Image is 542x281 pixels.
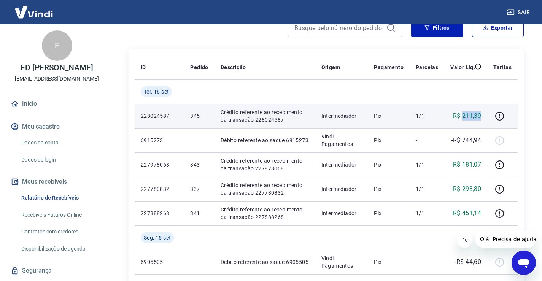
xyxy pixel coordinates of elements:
p: Pix [374,185,404,193]
p: - [416,137,438,144]
p: Pix [374,112,404,120]
p: ID [141,64,146,71]
p: 1/1 [416,161,438,168]
p: Descrição [221,64,246,71]
span: Olá! Precisa de ajuda? [5,5,64,11]
p: Parcelas [416,64,438,71]
a: Recebíveis Futuros Online [18,207,105,223]
div: E [42,30,72,61]
p: Tarifas [493,64,512,71]
p: 1/1 [416,210,438,217]
p: Débito referente ao saque 6905505 [221,258,309,266]
p: R$ 293,80 [453,184,482,194]
p: Pedido [190,64,208,71]
p: -R$ 744,94 [451,136,481,145]
iframe: Fechar mensagem [457,232,472,248]
p: 343 [190,161,208,168]
p: [EMAIL_ADDRESS][DOMAIN_NAME] [15,75,99,83]
a: Relatório de Recebíveis [18,190,105,206]
p: Valor Líq. [450,64,475,71]
a: Segurança [9,262,105,279]
img: Vindi [9,0,59,24]
p: 337 [190,185,208,193]
button: Exportar [472,19,524,37]
p: 227780832 [141,185,178,193]
p: Crédito referente ao recebimento da transação 228024587 [221,108,309,124]
input: Busque pelo número do pedido [294,22,383,33]
p: Vindi Pagamentos [321,254,362,270]
p: R$ 451,14 [453,209,482,218]
p: 1/1 [416,112,438,120]
p: Intermediador [321,185,362,193]
iframe: Botão para abrir a janela de mensagens [512,251,536,275]
a: Disponibilização de agenda [18,241,105,257]
p: Pix [374,137,404,144]
p: -R$ 44,60 [455,257,482,267]
p: Débito referente ao saque 6915273 [221,137,309,144]
p: Pagamento [374,64,404,71]
p: Origem [321,64,340,71]
iframe: Mensagem da empresa [475,231,536,248]
p: Vindi Pagamentos [321,133,362,148]
p: 228024587 [141,112,178,120]
p: 345 [190,112,208,120]
a: Dados da conta [18,135,105,151]
span: Seg, 15 set [144,234,171,241]
p: Intermediador [321,112,362,120]
p: Crédito referente ao recebimento da transação 227780832 [221,181,309,197]
p: R$ 211,39 [453,111,482,121]
p: - [416,258,438,266]
p: 227888268 [141,210,178,217]
p: Pix [374,210,404,217]
p: 1/1 [416,185,438,193]
p: Intermediador [321,210,362,217]
button: Meu cadastro [9,118,105,135]
button: Sair [505,5,533,19]
p: Crédito referente ao recebimento da transação 227888268 [221,206,309,221]
p: 6915273 [141,137,178,144]
p: 341 [190,210,208,217]
p: Pix [374,161,404,168]
p: 6905505 [141,258,178,266]
a: Dados de login [18,152,105,168]
button: Meus recebíveis [9,173,105,190]
p: Crédito referente ao recebimento da transação 227978068 [221,157,309,172]
a: Início [9,95,105,112]
p: Pix [374,258,404,266]
p: 227978068 [141,161,178,168]
p: R$ 181,07 [453,160,482,169]
button: Filtros [411,19,463,37]
p: ED [PERSON_NAME] [21,64,93,72]
p: Intermediador [321,161,362,168]
span: Ter, 16 set [144,88,169,95]
a: Contratos com credores [18,224,105,240]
